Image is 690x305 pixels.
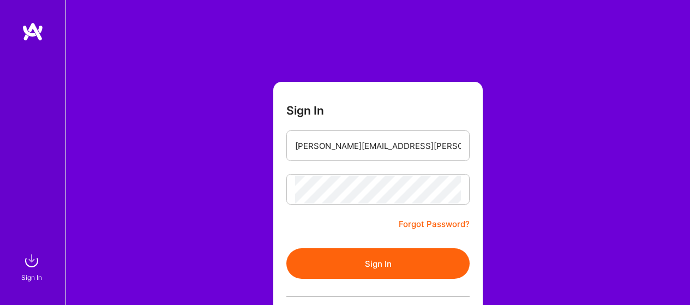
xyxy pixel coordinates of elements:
[21,250,43,272] img: sign in
[399,218,470,231] a: Forgot Password?
[21,272,42,283] div: Sign In
[22,22,44,41] img: logo
[286,104,324,117] h3: Sign In
[286,248,470,279] button: Sign In
[23,250,43,283] a: sign inSign In
[295,132,461,160] input: Email...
